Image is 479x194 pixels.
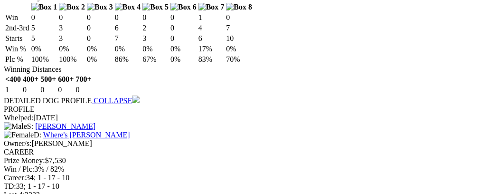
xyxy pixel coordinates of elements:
[170,3,197,11] img: Box 6
[4,114,475,122] div: [DATE]
[114,44,141,54] td: 0%
[4,65,475,74] div: Winning Distances
[198,34,225,43] td: 6
[5,75,21,84] th: <400
[114,13,141,22] td: 0
[5,23,30,33] td: 2nd-3rd
[225,44,253,54] td: 0%
[4,131,34,139] img: Female
[31,13,58,22] td: 0
[59,3,85,11] img: Box 2
[4,148,475,156] div: CAREER
[58,55,85,64] td: 100%
[225,23,253,33] td: 7
[5,55,30,64] td: Plc %
[142,44,169,54] td: 0%
[31,34,58,43] td: 5
[142,13,169,22] td: 0
[57,85,74,95] td: 0
[92,97,140,105] a: COLLAPSE
[22,85,39,95] td: 0
[4,122,33,130] span: S:
[198,55,225,64] td: 83%
[58,13,85,22] td: 0
[40,85,56,95] td: 0
[142,23,169,33] td: 2
[170,44,197,54] td: 0%
[4,114,33,122] span: Whelped:
[198,23,225,33] td: 4
[22,75,39,84] th: 400+
[87,3,113,11] img: Box 3
[142,55,169,64] td: 67%
[226,3,252,11] img: Box 8
[170,13,197,22] td: 0
[57,75,74,84] th: 600+
[75,75,92,84] th: 700+
[198,13,225,22] td: 1
[225,55,253,64] td: 70%
[86,44,113,54] td: 0%
[4,139,475,148] div: [PERSON_NAME]
[86,23,113,33] td: 0
[4,139,32,147] span: Owner/s:
[4,156,475,165] div: $7,530
[4,122,27,131] img: Male
[31,55,58,64] td: 100%
[170,23,197,33] td: 0
[43,131,130,139] a: Where's [PERSON_NAME]
[5,44,30,54] td: Win %
[58,23,85,33] td: 3
[114,55,141,64] td: 86%
[4,156,45,165] span: Prize Money:
[142,3,169,11] img: Box 5
[86,34,113,43] td: 0
[4,182,16,190] span: TD:
[170,34,197,43] td: 0
[198,3,225,11] img: Box 7
[114,23,141,33] td: 6
[114,34,141,43] td: 7
[198,44,225,54] td: 17%
[4,165,34,173] span: Win / Plc:
[31,3,57,11] img: Box 1
[132,96,140,103] img: chevron-down.svg
[4,96,475,105] div: DETAILED DOG PROFILE
[86,55,113,64] td: 0%
[58,34,85,43] td: 3
[35,122,95,130] a: [PERSON_NAME]
[4,174,26,182] span: Career:
[5,34,30,43] td: Starts
[31,44,58,54] td: 0%
[115,3,141,11] img: Box 4
[225,13,253,22] td: 0
[94,97,132,105] span: COLLAPSE
[75,85,92,95] td: 0
[86,13,113,22] td: 0
[4,182,475,191] div: 33; 1 - 17 - 10
[4,174,475,182] div: 34; 1 - 17 - 10
[4,105,475,114] div: PROFILE
[40,75,56,84] th: 500+
[4,165,475,174] div: 3% / 82%
[5,85,21,95] td: 1
[4,131,41,139] span: D:
[31,23,58,33] td: 5
[142,34,169,43] td: 3
[58,44,85,54] td: 0%
[170,55,197,64] td: 0%
[225,34,253,43] td: 10
[5,13,30,22] td: Win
